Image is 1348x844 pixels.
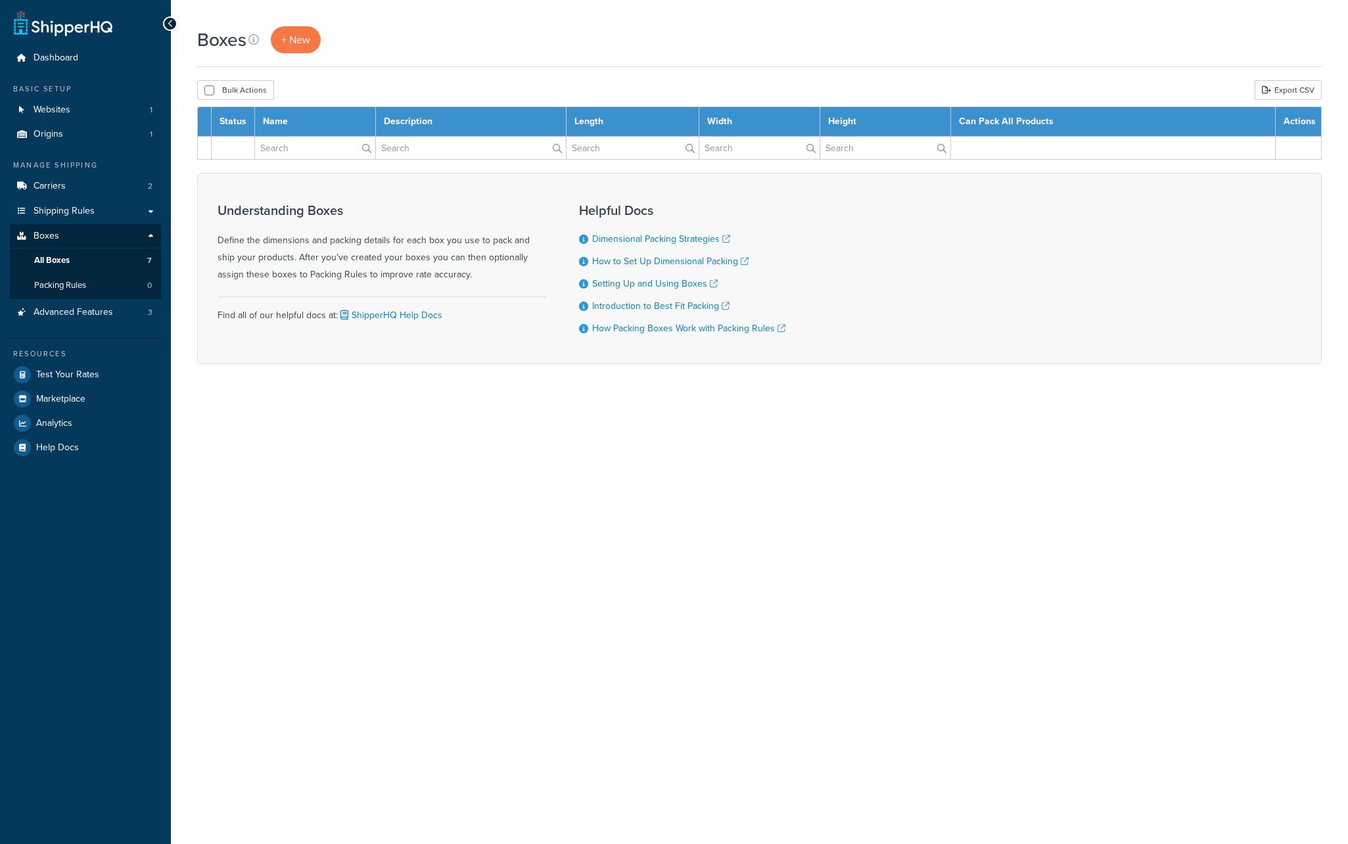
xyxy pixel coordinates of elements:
[820,137,950,159] input: Search
[34,280,86,291] span: Packing Rules
[592,254,749,268] a: How to Set Up Dimensional Packing
[34,181,66,192] span: Carriers
[820,107,950,137] th: Height
[10,273,161,298] li: Packing Rules
[338,308,442,322] a: ShipperHQ Help Docs
[10,98,161,122] li: Websites
[218,296,546,324] div: Find all of our helpful docs at:
[950,107,1275,137] th: Can Pack All Products
[10,387,161,411] a: Marketplace
[218,203,546,218] h3: Understanding Boxes
[10,98,161,122] a: Websites 1
[36,369,99,381] span: Test Your Rates
[10,224,161,299] li: Boxes
[10,174,161,199] a: Carriers 2
[579,203,785,218] h3: Helpful Docs
[148,307,152,318] span: 3
[592,299,730,313] a: Introduction to Best Fit Packing
[10,273,161,298] a: Packing Rules 0
[255,107,376,137] th: Name
[147,255,152,266] span: 7
[10,83,161,95] div: Basic Setup
[699,137,820,159] input: Search
[197,80,274,100] button: Bulk Actions
[147,280,152,291] span: 0
[592,277,718,291] a: Setting Up and Using Boxes
[36,418,72,429] span: Analytics
[376,137,566,159] input: Search
[34,206,95,217] span: Shipping Rules
[10,160,161,171] div: Manage Shipping
[10,248,161,273] li: All Boxes
[10,348,161,360] div: Resources
[34,105,70,116] span: Websites
[10,122,161,147] a: Origins 1
[10,122,161,147] li: Origins
[34,53,78,64] span: Dashboard
[150,105,152,116] span: 1
[36,394,85,405] span: Marketplace
[10,199,161,223] a: Shipping Rules
[255,137,375,159] input: Search
[592,232,730,246] a: Dimensional Packing Strategies
[212,107,255,137] th: Status
[376,107,567,137] th: Description
[34,129,63,140] span: Origins
[34,307,113,318] span: Advanced Features
[197,27,246,53] h1: Boxes
[150,129,152,140] span: 1
[10,411,161,435] a: Analytics
[271,26,321,53] a: + New
[218,203,546,283] div: Define the dimensions and packing details for each box you use to pack and ship your products. Af...
[10,300,161,325] li: Advanced Features
[34,255,70,266] span: All Boxes
[10,46,161,70] a: Dashboard
[10,224,161,248] a: Boxes
[699,107,820,137] th: Width
[10,300,161,325] a: Advanced Features 3
[10,174,161,199] li: Carriers
[10,248,161,273] a: All Boxes 7
[566,107,699,137] th: Length
[567,137,699,159] input: Search
[10,363,161,387] a: Test Your Rates
[14,10,112,36] a: ShipperHQ Home
[34,231,59,242] span: Boxes
[148,181,152,192] span: 2
[10,436,161,459] a: Help Docs
[1276,107,1322,137] th: Actions
[1255,80,1322,100] a: Export CSV
[36,442,79,454] span: Help Docs
[592,321,785,335] a: How Packing Boxes Work with Packing Rules
[281,32,310,47] span: + New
